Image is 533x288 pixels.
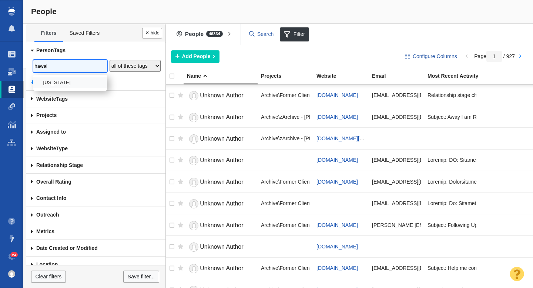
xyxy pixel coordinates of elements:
[36,96,56,102] span: Website
[261,109,310,125] div: Archive\zArchive - [PERSON_NAME]\[PERSON_NAME] - [GEOGRAPHIC_DATA][US_STATE] USC\University of So...
[187,73,260,78] div: Name
[10,252,18,258] span: 24
[316,179,358,185] a: [DOMAIN_NAME]
[26,140,165,157] a: Type
[316,135,371,141] a: [DOMAIN_NAME][URL]
[261,87,310,103] div: Archive\Former Clients\#Former Clients ([PERSON_NAME]'s)\Former Clients 2\Drug Lawsuit Source, Te...
[372,217,421,233] div: [PERSON_NAME][EMAIL_ADDRESS][PERSON_NAME][DOMAIN_NAME]
[31,7,57,16] span: People
[26,42,165,59] a: Tags
[413,53,457,60] span: Configure Columns
[26,257,165,273] a: Location
[316,73,371,78] div: Website
[372,73,427,80] a: Email
[280,27,309,41] span: Filter
[200,265,243,271] span: Unknown Author
[428,73,482,78] div: Most Recent Activity
[36,47,54,53] span: Person
[26,240,165,257] a: Date Created or Modified
[26,190,165,207] a: Contact Info
[372,152,421,168] div: [EMAIL_ADDRESS][DOMAIN_NAME]
[187,219,254,232] a: Unknown Author
[34,61,105,71] input: Select Tags
[187,241,254,254] a: Unknown Author
[316,222,358,228] a: [DOMAIN_NAME]
[372,195,421,211] div: [EMAIL_ADDRESS][DOMAIN_NAME]
[200,92,243,98] span: Unknown Author
[246,28,277,41] input: Search
[8,7,15,16] img: buzzstream_logo_iconsimple.png
[200,157,243,163] span: Unknown Author
[182,53,211,60] span: Add People
[187,262,254,275] a: Unknown Author
[316,244,358,250] a: [DOMAIN_NAME]
[200,222,243,228] span: Unknown Author
[142,28,162,38] button: Done
[372,109,421,125] div: [EMAIL_ADDRESS][DOMAIN_NAME]
[316,114,358,120] a: [DOMAIN_NAME]
[316,73,371,80] a: Website
[400,50,461,63] button: Configure Columns
[187,133,254,145] a: Unknown Author
[26,107,165,124] a: Projects
[428,92,526,98] span: Relationship stage changed to: Not Started
[200,200,243,207] span: Unknown Author
[261,174,310,190] div: Archive\Former Clients\#Former Clients ([PERSON_NAME]'s)\Former Clients 2\Drug Lawsuit Source, Ar...
[187,154,254,167] a: Unknown Author
[26,124,165,141] a: Assigned to
[316,157,358,163] a: [DOMAIN_NAME]
[26,207,165,224] a: Outreach
[261,130,310,146] div: Archive\zArchive - [PERSON_NAME]\[PERSON_NAME] - [GEOGRAPHIC_DATA][US_STATE] USC\University of So...
[474,53,515,59] span: Page / 927
[200,179,243,185] span: Unknown Author
[63,26,106,41] a: Saved Filters
[26,157,165,174] a: Relationship Stage
[187,197,254,210] a: Unknown Author
[187,73,260,80] a: Name
[171,50,219,63] button: Add People
[187,89,254,102] a: Unknown Author
[372,87,421,103] div: [EMAIL_ADDRESS][DOMAIN_NAME]
[187,111,254,124] a: Unknown Author
[36,145,56,151] span: Website
[372,260,421,276] div: [EMAIL_ADDRESS][DOMAIN_NAME]
[200,114,243,120] span: Unknown Author
[200,244,243,250] span: Unknown Author
[261,195,310,211] div: Archive\Former Clients\#Former Clients ([PERSON_NAME]'s)\Former Clients 2\Drug Lawsuit Source
[187,176,254,189] a: Unknown Author
[31,79,86,86] a: Add another condition...
[261,73,316,78] div: Projects
[26,223,165,240] a: Metrics
[372,73,427,78] div: Email
[372,174,421,190] div: [EMAIL_ADDRESS][DOMAIN_NAME]
[26,174,165,190] a: Overall Rating
[316,92,358,98] a: [DOMAIN_NAME]
[200,135,243,142] span: Unknown Author
[31,271,66,283] a: Clear filters
[26,91,165,107] a: Tags
[316,265,358,271] a: [DOMAIN_NAME]
[123,271,159,283] a: Save filter...
[8,270,16,278] img: 8a21b1a12a7554901d364e890baed237
[33,77,107,88] li: [US_STATE]
[261,260,310,276] div: Archive\Former Clients\#Former Clients ([PERSON_NAME]'s)\Former Clients 2\Shoes
[34,26,63,41] a: Filters
[261,217,310,233] div: Archive\Former Clients\#Former Clients ([PERSON_NAME]'s)\Former Clients 2\Drug Lawsuit Source, Ar...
